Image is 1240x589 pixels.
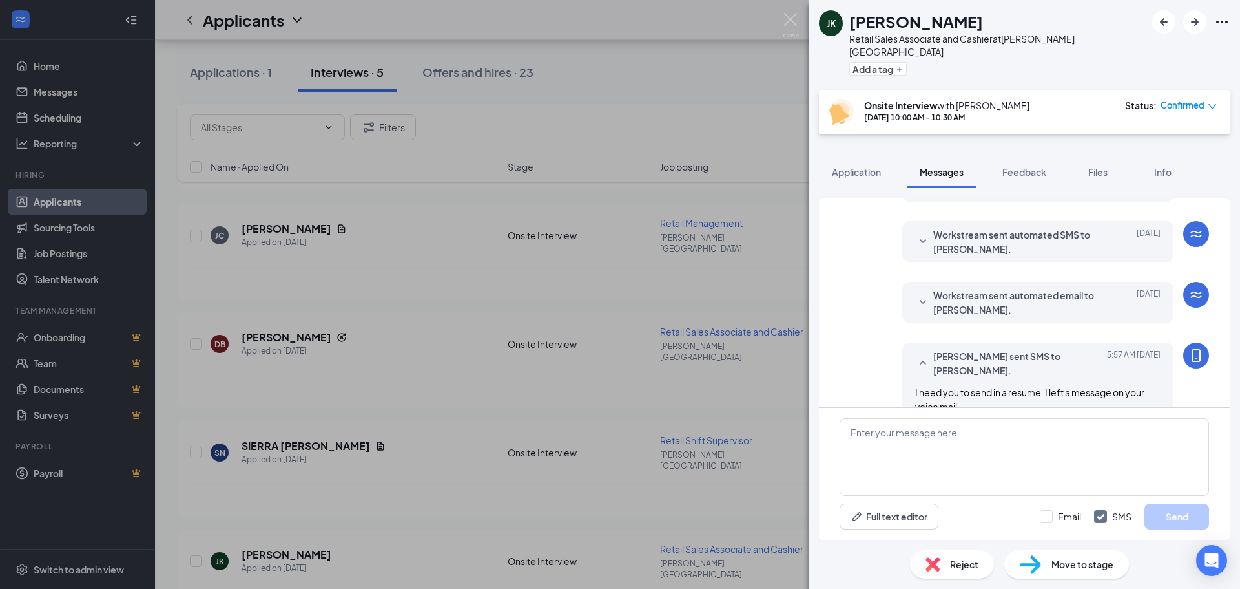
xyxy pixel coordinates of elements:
svg: MobileSms [1188,348,1204,363]
svg: Pen [851,510,863,523]
span: Workstream sent automated email to [PERSON_NAME]. [933,288,1102,317]
svg: Plus [896,65,904,73]
span: Application [832,166,881,178]
span: [DATE] [1137,288,1161,317]
span: Messages [920,166,964,178]
svg: ArrowLeftNew [1156,14,1172,30]
span: Move to stage [1051,557,1113,572]
span: Workstream sent automated SMS to [PERSON_NAME]. [933,228,1102,256]
span: I need you to send in a resume. I left a message on your voice mail. [915,387,1144,412]
div: with [PERSON_NAME] [864,99,1029,112]
span: Feedback [1002,166,1046,178]
button: Send [1144,504,1209,530]
svg: Ellipses [1214,14,1230,30]
svg: WorkstreamLogo [1188,287,1204,303]
svg: ArrowRight [1187,14,1203,30]
button: PlusAdd a tag [849,62,907,76]
span: Reject [950,557,978,572]
div: [DATE] 10:00 AM - 10:30 AM [864,112,1029,123]
button: ArrowRight [1183,10,1206,34]
svg: WorkstreamLogo [1188,226,1204,242]
span: Info [1154,166,1172,178]
h1: [PERSON_NAME] [849,10,983,32]
span: Confirmed [1161,99,1204,112]
span: [DATE] 5:57 AM [1107,349,1161,378]
button: ArrowLeftNew [1152,10,1175,34]
span: down [1208,102,1217,111]
div: JK [827,17,836,30]
b: Onsite Interview [864,100,937,111]
span: Files [1088,166,1108,178]
svg: SmallChevronUp [915,356,931,371]
div: Status : [1125,99,1157,112]
span: [PERSON_NAME] sent SMS to [PERSON_NAME]. [933,349,1102,378]
svg: SmallChevronDown [915,234,931,250]
div: Open Intercom Messenger [1196,545,1227,576]
svg: SmallChevronDown [915,295,931,310]
span: [DATE] [1137,228,1161,256]
div: Retail Sales Associate and Cashier at [PERSON_NAME][GEOGRAPHIC_DATA] [849,32,1146,58]
button: Full text editorPen [840,504,938,530]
